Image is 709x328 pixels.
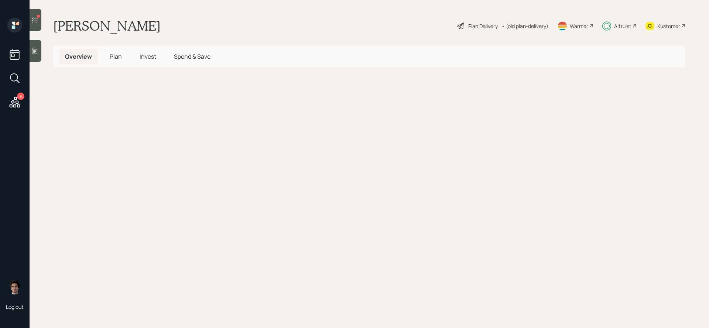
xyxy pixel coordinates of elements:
span: Spend & Save [174,52,210,61]
span: Overview [65,52,92,61]
div: • (old plan-delivery) [501,22,548,30]
div: Warmer [570,22,588,30]
span: Invest [140,52,156,61]
h1: [PERSON_NAME] [53,18,161,34]
div: Kustomer [657,22,680,30]
div: Plan Delivery [468,22,498,30]
div: Log out [6,303,24,310]
div: 8 [17,93,24,100]
div: Altruist [614,22,631,30]
img: harrison-schaefer-headshot-2.png [7,280,22,294]
span: Plan [110,52,122,61]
